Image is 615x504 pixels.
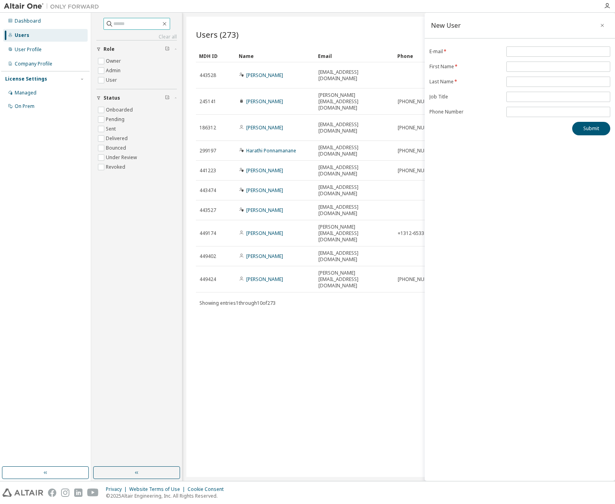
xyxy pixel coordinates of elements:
img: Altair One [4,2,103,10]
img: linkedin.svg [74,489,82,497]
span: Role [103,46,115,52]
a: [PERSON_NAME] [246,167,283,174]
span: 186312 [199,125,216,131]
span: [PHONE_NUMBER] [398,167,439,174]
img: instagram.svg [61,489,69,497]
span: [PHONE_NUMBER] [398,98,439,105]
span: Clear filter [165,95,170,101]
span: [EMAIL_ADDRESS][DOMAIN_NAME] [318,69,391,82]
div: User Profile [15,46,42,53]
span: [EMAIL_ADDRESS][DOMAIN_NAME] [318,121,391,134]
span: 441223 [199,167,216,174]
label: Under Review [106,153,138,162]
label: Pending [106,115,126,124]
button: Submit [572,122,610,135]
div: Company Profile [15,61,52,67]
img: facebook.svg [48,489,56,497]
span: 443528 [199,72,216,79]
div: License Settings [5,76,47,82]
span: [EMAIL_ADDRESS][DOMAIN_NAME] [318,184,391,197]
label: First Name [429,63,502,70]
a: Clear all [96,34,177,40]
span: [PERSON_NAME][EMAIL_ADDRESS][DOMAIN_NAME] [318,270,391,289]
label: User [106,75,119,85]
span: [EMAIL_ADDRESS][DOMAIN_NAME] [318,144,391,157]
button: Status [96,89,177,107]
span: [PHONE_NUMBER] [398,125,439,131]
div: Name [239,50,312,62]
label: Onboarded [106,105,134,115]
a: [PERSON_NAME] [246,72,283,79]
span: 245141 [199,98,216,105]
span: 443474 [199,187,216,194]
span: +1312-6533734x533734 [398,230,452,237]
span: 443527 [199,207,216,214]
label: E-mail [429,48,502,55]
label: Owner [106,56,123,66]
span: 449402 [199,253,216,260]
p: © 2025 Altair Engineering, Inc. All Rights Reserved. [106,492,228,499]
span: [PERSON_NAME][EMAIL_ADDRESS][DOMAIN_NAME] [318,92,391,111]
label: Sent [106,124,117,134]
span: [PERSON_NAME][EMAIL_ADDRESS][DOMAIN_NAME] [318,224,391,243]
img: youtube.svg [87,489,99,497]
label: Job Title [429,94,502,100]
label: Revoked [106,162,127,172]
span: Users (273) [196,29,239,40]
a: Harathi Ponnamanane [246,147,296,154]
span: 299197 [199,148,216,154]
div: MDH ID [199,50,232,62]
div: New User [431,22,461,29]
span: Clear filter [165,46,170,52]
label: Delivered [106,134,129,143]
span: [PHONE_NUMBER] [398,276,439,283]
div: Email [318,50,391,62]
div: Dashboard [15,18,41,24]
label: Bounced [106,143,128,153]
span: 449424 [199,276,216,283]
span: [EMAIL_ADDRESS][DOMAIN_NAME] [318,204,391,217]
label: Admin [106,66,122,75]
a: [PERSON_NAME] [246,253,283,260]
a: [PERSON_NAME] [246,276,283,283]
span: [PHONE_NUMBER] [398,148,439,154]
div: Phone [397,50,470,62]
span: [EMAIL_ADDRESS][DOMAIN_NAME] [318,250,391,263]
label: Phone Number [429,109,502,115]
label: Last Name [429,79,502,85]
a: [PERSON_NAME] [246,187,283,194]
div: Managed [15,90,36,96]
a: [PERSON_NAME] [246,207,283,214]
img: altair_logo.svg [2,489,43,497]
span: Status [103,95,120,101]
span: 449174 [199,230,216,237]
div: Privacy [106,486,129,492]
div: Website Terms of Use [129,486,188,492]
div: Users [15,32,29,38]
button: Role [96,40,177,58]
a: [PERSON_NAME] [246,230,283,237]
div: Cookie Consent [188,486,228,492]
span: Showing entries 1 through 10 of 273 [199,300,276,306]
a: [PERSON_NAME] [246,98,283,105]
div: On Prem [15,103,34,110]
a: [PERSON_NAME] [246,124,283,131]
span: [EMAIL_ADDRESS][DOMAIN_NAME] [318,164,391,177]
